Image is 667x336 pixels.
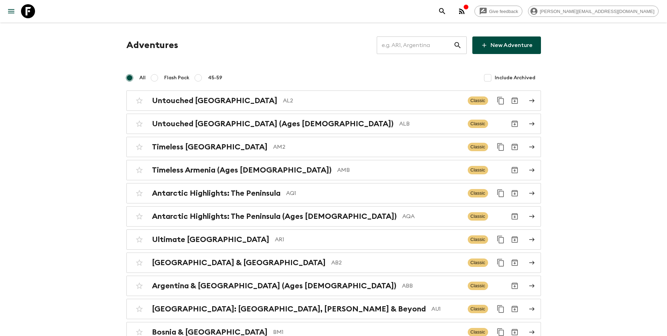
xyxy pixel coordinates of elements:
span: Include Archived [495,74,535,81]
button: Duplicate for 45-59 [494,302,508,316]
button: Archive [508,163,522,177]
button: Duplicate for 45-59 [494,94,508,108]
a: Antarctic Highlights: The PeninsulaAQ1ClassicDuplicate for 45-59Archive [126,183,541,203]
a: Argentina & [GEOGRAPHIC_DATA] (Ages [DEMOGRAPHIC_DATA])ABBClassicArchive [126,276,541,296]
p: AQ1 [286,189,462,197]
p: AM2 [273,143,462,151]
p: ALB [399,120,462,128]
span: 45-59 [208,74,222,81]
a: Give feedback [474,6,522,17]
button: Archive [508,209,522,223]
p: AU1 [431,305,462,313]
button: Duplicate for 45-59 [494,256,508,270]
span: [PERSON_NAME][EMAIL_ADDRESS][DOMAIN_NAME] [536,9,658,14]
h2: [GEOGRAPHIC_DATA] & [GEOGRAPHIC_DATA] [152,258,326,267]
span: Classic [468,166,488,174]
span: Classic [468,189,488,197]
button: Duplicate for 45-59 [494,233,508,247]
a: Timeless Armenia (Ages [DEMOGRAPHIC_DATA])AMBClassicArchive [126,160,541,180]
button: menu [4,4,18,18]
button: Archive [508,302,522,316]
h2: Timeless [GEOGRAPHIC_DATA] [152,142,268,152]
h2: Timeless Armenia (Ages [DEMOGRAPHIC_DATA]) [152,166,332,175]
p: ABB [402,282,462,290]
button: Archive [508,279,522,293]
span: Flash Pack [164,74,189,81]
h2: Untouched [GEOGRAPHIC_DATA] [152,96,277,105]
p: AMB [337,166,462,174]
a: Ultimate [GEOGRAPHIC_DATA]AR1ClassicDuplicate for 45-59Archive [126,229,541,250]
button: Archive [508,186,522,200]
button: Archive [508,233,522,247]
button: Archive [508,94,522,108]
button: Archive [508,117,522,131]
a: [GEOGRAPHIC_DATA] & [GEOGRAPHIC_DATA]AB2ClassicDuplicate for 45-59Archive [126,253,541,273]
h2: [GEOGRAPHIC_DATA]: [GEOGRAPHIC_DATA], [PERSON_NAME] & Beyond [152,304,426,314]
button: Duplicate for 45-59 [494,140,508,154]
button: Archive [508,256,522,270]
span: Classic [468,96,488,105]
span: Classic [468,235,488,244]
h2: Antarctic Highlights: The Peninsula [152,189,280,198]
button: Archive [508,140,522,154]
span: Classic [468,120,488,128]
button: Duplicate for 45-59 [494,186,508,200]
span: Classic [468,282,488,290]
span: Give feedback [485,9,522,14]
a: New Adventure [472,36,541,54]
p: AL2 [283,96,462,105]
h1: Adventures [126,38,178,52]
a: Untouched [GEOGRAPHIC_DATA]AL2ClassicDuplicate for 45-59Archive [126,90,541,111]
a: Timeless [GEOGRAPHIC_DATA]AM2ClassicDuplicate for 45-59Archive [126,137,541,157]
p: AB2 [331,258,462,267]
span: Classic [468,258,488,267]
span: Classic [468,305,488,313]
button: search adventures [435,4,449,18]
h2: Untouched [GEOGRAPHIC_DATA] (Ages [DEMOGRAPHIC_DATA]) [152,119,394,128]
a: Untouched [GEOGRAPHIC_DATA] (Ages [DEMOGRAPHIC_DATA])ALBClassicArchive [126,114,541,134]
input: e.g. AR1, Argentina [377,35,453,55]
a: Antarctic Highlights: The Peninsula (Ages [DEMOGRAPHIC_DATA])AQAClassicArchive [126,206,541,227]
p: AR1 [275,235,462,244]
h2: Antarctic Highlights: The Peninsula (Ages [DEMOGRAPHIC_DATA]) [152,212,397,221]
span: Classic [468,212,488,221]
h2: Argentina & [GEOGRAPHIC_DATA] (Ages [DEMOGRAPHIC_DATA]) [152,281,396,290]
p: AQA [402,212,462,221]
span: Classic [468,143,488,151]
span: All [139,74,146,81]
h2: Ultimate [GEOGRAPHIC_DATA] [152,235,269,244]
div: [PERSON_NAME][EMAIL_ADDRESS][DOMAIN_NAME] [528,6,659,17]
a: [GEOGRAPHIC_DATA]: [GEOGRAPHIC_DATA], [PERSON_NAME] & BeyondAU1ClassicDuplicate for 45-59Archive [126,299,541,319]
